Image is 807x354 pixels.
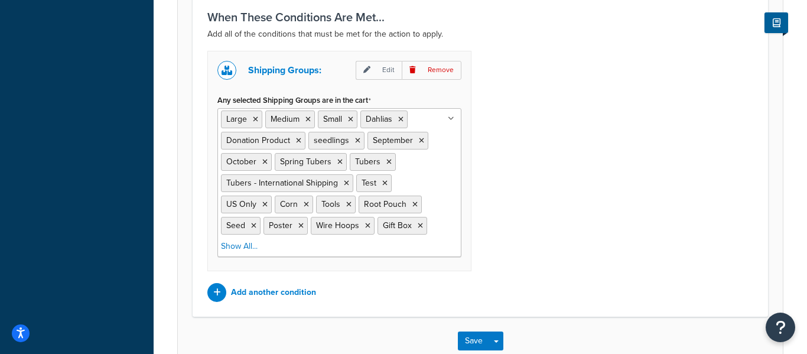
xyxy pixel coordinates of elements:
[402,61,461,79] p: Remove
[321,198,340,210] span: Tools
[226,219,245,232] span: Seed
[364,198,406,210] span: Root Pouch
[231,284,316,301] p: Add another condition
[764,12,788,33] button: Show Help Docs
[226,155,256,168] span: October
[280,155,331,168] span: Spring Tubers
[207,11,753,24] h3: When These Conditions Are Met...
[362,177,376,189] span: Test
[221,241,258,252] a: Show All...
[355,155,380,168] span: Tubers
[226,177,338,189] span: Tubers - International Shipping
[248,62,321,79] p: Shipping Groups:
[316,219,359,232] span: Wire Hoops
[356,61,402,79] p: Edit
[458,332,490,350] button: Save
[766,313,795,342] button: Open Resource Center
[207,27,753,41] p: Add all of the conditions that must be met for the action to apply.
[373,134,413,147] span: September
[271,113,300,125] span: Medium
[323,113,342,125] span: Small
[280,198,298,210] span: Corn
[383,219,412,232] span: Gift Box
[226,198,256,210] span: US Only
[269,219,292,232] span: Poster
[226,134,290,147] span: Donation Product
[226,113,247,125] span: Large
[366,113,392,125] span: Dahlias
[314,134,349,147] span: seedlings
[217,96,371,105] label: Any selected Shipping Groups are in the cart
